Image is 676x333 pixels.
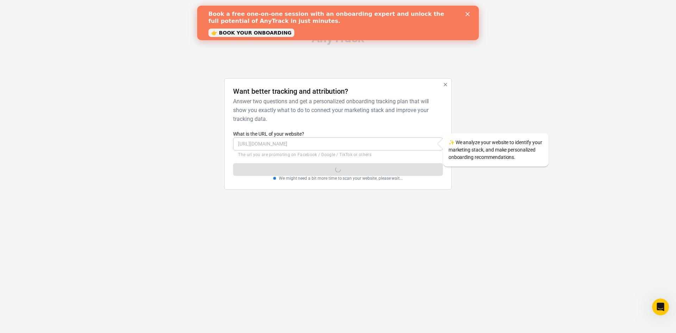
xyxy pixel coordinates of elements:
[197,6,479,40] iframe: Intercom live chat banner
[162,32,514,44] div: AnyTrack
[233,130,443,137] label: What is the URL of your website?
[233,97,440,123] h6: Answer two questions and get a personalized onboarding tracking plan that will show you exactly w...
[279,176,403,181] p: We might need a bit more time to scan your website, please wait...
[652,298,669,315] iframe: Intercom live chat
[268,6,275,11] div: Close
[443,133,549,167] div: We analyze your website to identify your marketing stack, and make personalized onboarding recomm...
[238,152,438,158] p: The url you are promoting on Facebook / Google / TikTok or others
[233,137,443,150] input: https://yourwebsite.com/landing-page
[449,140,455,145] span: sparkles
[233,87,348,95] h4: Want better tracking and attribution?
